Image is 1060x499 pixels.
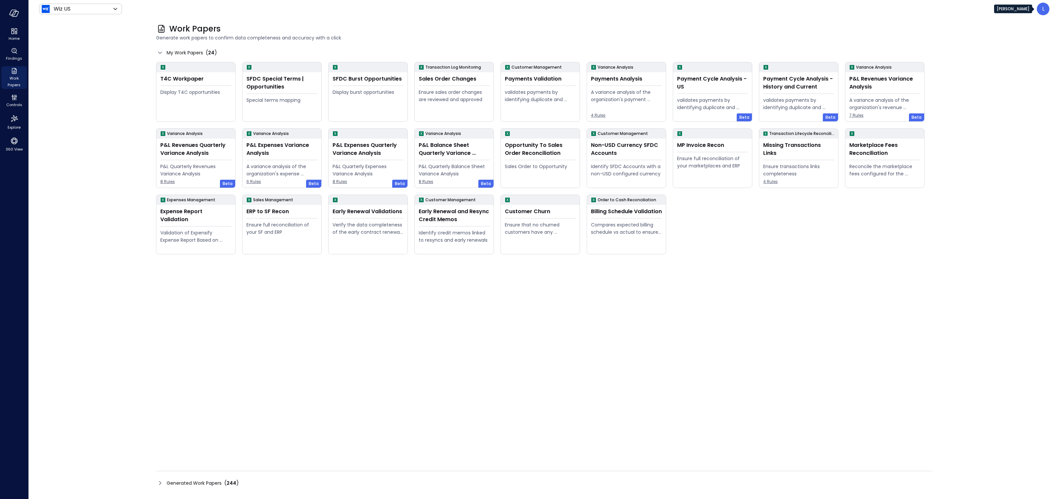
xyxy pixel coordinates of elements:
span: Beta [395,180,405,187]
div: Identify credit memos linked to resyncs and early renewals [419,229,490,244]
div: Display burst opportunities [333,89,403,96]
p: Sales Management [253,197,293,203]
div: A variance analysis of the organization's payment transactions [591,89,662,103]
span: 24 [208,49,214,56]
div: Ensure full reconciliation of your SF and ERP [246,221,317,236]
div: Marketplace Fees Reconciliation [849,141,920,157]
div: Opportunity To Sales Order Reconciliation [505,141,576,157]
div: Work Papers [1,66,27,89]
span: Home [9,35,20,42]
p: Transaction Log Monitoring [425,64,481,71]
div: Identify SFDC Accounts with a non-USD configured currency [591,163,662,177]
div: Early Renewal Validations [333,208,403,216]
span: Generated Work Papers [167,479,222,487]
div: P&L Quarterly Revenues Variance Analysis [160,163,231,177]
span: 4 Rules [591,112,662,119]
span: Beta [825,114,835,121]
span: Work Papers [169,24,221,34]
div: Sales Order to Opportunity [505,163,576,170]
div: P&L Quarterly Balance Sheet Variance Analysis [419,163,490,177]
div: Customer Churn [505,208,576,216]
div: Early Renewal and Resync Credit Memos [419,208,490,223]
div: Findings [1,46,27,62]
p: Order to Cash Reconciliation [598,197,656,203]
p: Variance Analysis [167,130,203,137]
span: Beta [223,180,233,187]
div: P&L Expenses Variance Analysis [246,141,317,157]
span: 6 Rules [246,178,317,185]
div: ( ) [206,49,217,57]
div: Explore [1,113,27,131]
span: 8 Rules [160,178,231,185]
div: Controls [1,93,27,109]
div: validates payments by identifying duplicate and erroneous entries. [763,96,834,111]
span: 360 View [6,146,23,153]
span: 8 Rules [333,178,403,185]
div: Ensure transactions links completeness [763,163,834,177]
div: ( ) [224,479,239,487]
p: Variance Analysis [598,64,633,71]
div: SFDC Burst Opportunities [333,75,403,83]
span: Work Papers [4,75,24,88]
div: Payments Analysis [591,75,662,83]
span: Beta [309,180,319,187]
div: Ensure sales order changes are reviewed and approved [419,89,490,103]
span: Beta [481,180,491,187]
span: My Work Papers [167,49,203,56]
span: Generate work papers to confirm data completeness and accuracy with a click [156,34,932,41]
div: Payment Cycle Analysis - US [677,75,748,91]
p: Variance Analysis [856,64,892,71]
div: Compares expected billing schedule vs actual to ensure timely and compliant invoicing [591,221,662,236]
p: Customer Management [598,130,648,137]
div: Validation of Expensify Expense Report Based on policy [160,229,231,244]
div: A variance analysis of the organization's expense accounts [246,163,317,177]
div: Missing Transactions Links [763,141,834,157]
div: SFDC Special Terms | Opportunities [246,75,317,91]
img: Icon [42,5,50,13]
div: [PERSON_NAME] [994,5,1032,13]
span: 7 Rules [849,112,920,119]
div: MP Invoice Recon [677,141,748,149]
span: Findings [6,55,22,62]
span: 4 Rules [763,178,834,185]
div: Verify the data completeness of the early contract renewal process [333,221,403,236]
span: Beta [912,114,922,121]
div: A variance analysis of the organization's revenue accounts [849,96,920,111]
div: Ensure full reconciliation of your marketplaces and ERP [677,155,748,169]
div: ERP to SF Recon [246,208,317,216]
p: Expenses Management [167,197,215,203]
div: Special terms mapping [246,96,317,104]
p: Variance Analysis [253,130,289,137]
div: Payment Cycle Analysis - History and Current [763,75,834,91]
div: Expense Report Validation [160,208,231,223]
div: validates payments by identifying duplicate and erroneous entries. [505,89,576,103]
span: Controls [6,101,22,108]
div: Lee [1037,3,1049,15]
div: Non-USD Currency SFDC Accounts [591,141,662,157]
div: P&L Balance Sheet Quarterly Variance Analysis [419,141,490,157]
div: Ensure that no churned customers have any remaining open invoices [505,221,576,236]
div: T4C Workpaper [160,75,231,83]
div: P&L Expenses Quarterly Variance Analysis [333,141,403,157]
span: 244 [227,480,236,486]
div: Reconcile the marketplace fees configured for the Opportunity to the actual fees being paid [849,163,920,177]
div: validates payments by identifying duplicate and erroneous entries. [677,96,748,111]
p: Wiz US [54,5,71,13]
div: Home [1,27,27,42]
span: Beta [739,114,749,121]
div: Payments Validation [505,75,576,83]
p: Customer Management [511,64,562,71]
p: Variance Analysis [425,130,461,137]
div: 360 View [1,135,27,153]
p: Transaction Lifecycle Reconciliation [769,130,835,137]
p: L [1042,5,1044,13]
div: P&L Revenues Quarterly Variance Analysis [160,141,231,157]
div: Billing Schedule Validation [591,208,662,216]
div: P&L Revenues Variance Analysis [849,75,920,91]
div: Sales Order Changes [419,75,490,83]
span: Explore [8,124,21,131]
p: Customer Management [425,197,476,203]
div: Display T4C opportunities [160,89,231,96]
span: 8 Rules [419,178,490,185]
div: P&L Quarterly Expenses Variance Analysis [333,163,403,177]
